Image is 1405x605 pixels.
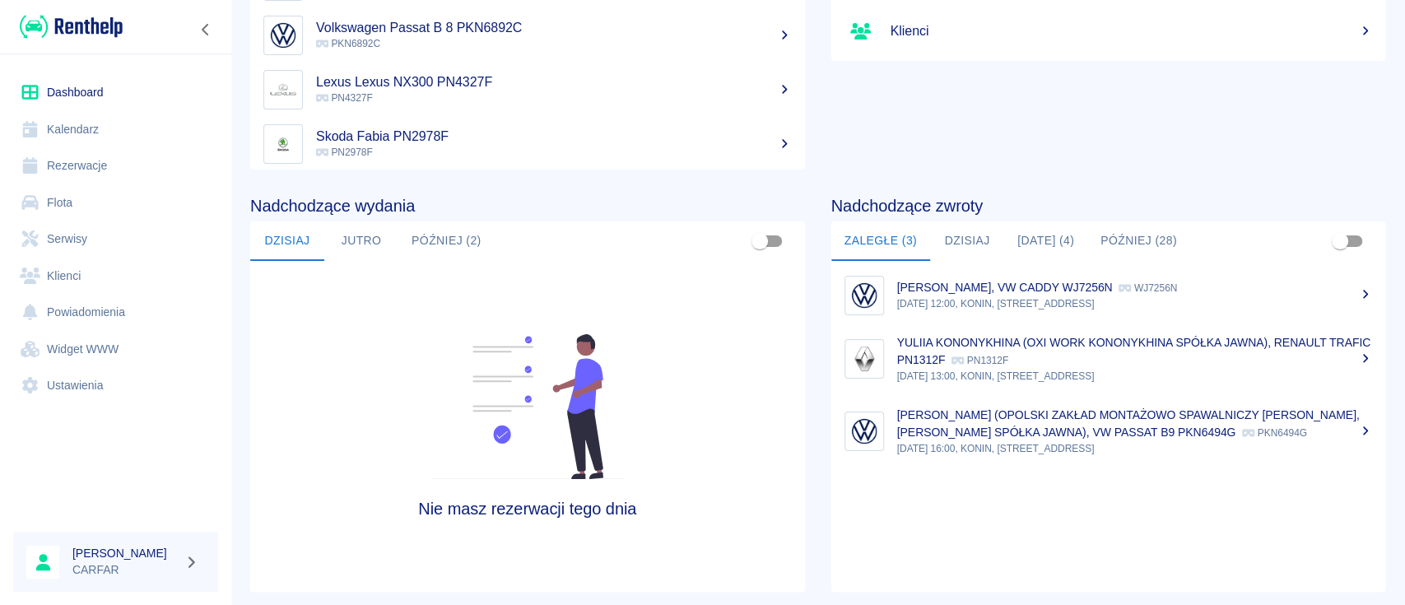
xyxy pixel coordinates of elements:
[831,395,1386,468] a: Image[PERSON_NAME] (OPOLSKI ZAKŁAD MONTAŻOWO SPAWALNICZY [PERSON_NAME], [PERSON_NAME] SPÓŁKA JAWN...
[849,343,880,375] img: Image
[13,367,218,404] a: Ustawienia
[744,226,775,257] span: Pokaż przypisane tylko do mnie
[1087,221,1190,261] button: Później (28)
[831,323,1386,395] a: ImageYULIIA KONONYKHINA (OXI WORK KONONYKHINA SPÓŁKA JAWNA), RENAULT TRAFIC PN1312F PN1312F[DATE]...
[421,334,634,479] img: Fleet
[250,8,805,63] a: ImageVolkswagen Passat B 8 PKN6892C PKN6892C
[1324,226,1356,257] span: Pokaż przypisane tylko do mnie
[13,221,218,258] a: Serwisy
[250,196,805,216] h4: Nadchodzące wydania
[951,355,1008,366] p: PN1312F
[849,280,880,311] img: Image
[268,74,299,105] img: Image
[1004,221,1087,261] button: [DATE] (4)
[930,221,1004,261] button: Dzisiaj
[897,336,1371,366] p: YULIIA KONONYKHINA (OXI WORK KONONYKHINA SPÓŁKA JAWNA), RENAULT TRAFIC PN1312F
[831,268,1386,323] a: Image[PERSON_NAME], VW CADDY WJ7256N WJ7256N[DATE] 12:00, KONIN, [STREET_ADDRESS]
[316,128,792,145] h5: Skoda Fabia PN2978F
[13,331,218,368] a: Widget WWW
[13,294,218,331] a: Powiadomienia
[324,221,398,261] button: Jutro
[13,13,123,40] a: Renthelp logo
[72,561,178,579] p: CARFAR
[268,20,299,51] img: Image
[1242,427,1307,439] p: PKN6494G
[250,221,324,261] button: Dzisiaj
[250,63,805,117] a: ImageLexus Lexus NX300 PN4327F PN4327F
[831,196,1386,216] h4: Nadchodzące zwroty
[193,19,218,40] button: Zwiń nawigację
[831,221,930,261] button: Zaległe (3)
[268,128,299,160] img: Image
[849,416,880,447] img: Image
[316,38,380,49] span: PKN6892C
[316,147,373,158] span: PN2978F
[897,408,1360,439] p: [PERSON_NAME] (OPOLSKI ZAKŁAD MONTAŻOWO SPAWALNICZY [PERSON_NAME], [PERSON_NAME] SPÓŁKA JAWNA), V...
[897,281,1113,294] p: [PERSON_NAME], VW CADDY WJ7256N
[897,441,1373,456] p: [DATE] 16:00, KONIN, [STREET_ADDRESS]
[13,184,218,221] a: Flota
[316,92,373,104] span: PN4327F
[72,545,178,561] h6: [PERSON_NAME]
[319,499,735,519] h4: Nie masz rezerwacji tego dnia
[316,20,792,36] h5: Volkswagen Passat B 8 PKN6892C
[20,13,123,40] img: Renthelp logo
[316,74,792,91] h5: Lexus Lexus NX300 PN4327F
[1119,282,1177,294] p: WJ7256N
[398,221,495,261] button: Później (2)
[831,8,1386,54] a: Klienci
[897,296,1373,311] p: [DATE] 12:00, KONIN, [STREET_ADDRESS]
[891,23,1373,40] h5: Klienci
[897,369,1373,384] p: [DATE] 13:00, KONIN, [STREET_ADDRESS]
[13,111,218,148] a: Kalendarz
[13,74,218,111] a: Dashboard
[13,258,218,295] a: Klienci
[250,117,805,171] a: ImageSkoda Fabia PN2978F PN2978F
[13,147,218,184] a: Rezerwacje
